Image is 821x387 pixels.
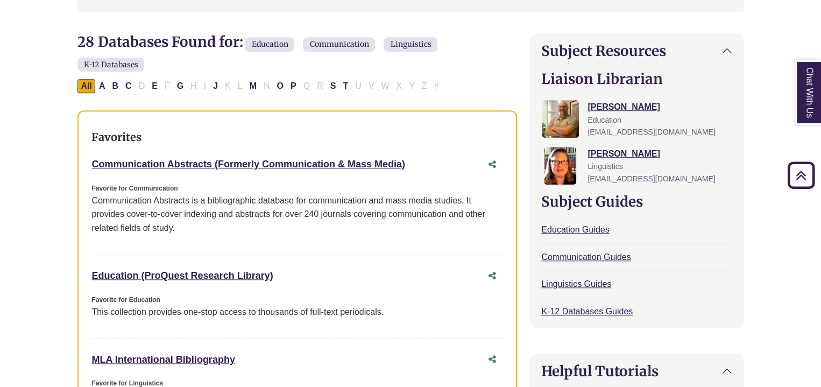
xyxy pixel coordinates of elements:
[77,58,144,72] span: K-12 Databases
[77,33,243,51] span: 28 Databases Found for:
[91,159,405,170] a: Communication Abstracts (Formerly Communication & Mass Media)
[245,37,294,52] span: Education
[148,79,161,93] button: Filter Results E
[482,266,503,286] button: Share this database
[96,79,109,93] button: Filter Results A
[384,37,437,52] span: Linguistics
[541,193,732,210] h2: Subject Guides
[77,81,443,90] div: Alpha-list to filter by first letter of database name
[541,225,609,234] a: Education Guides
[327,79,339,93] button: Filter Results S
[287,79,300,93] button: Filter Results P
[588,174,715,183] span: [EMAIL_ADDRESS][DOMAIN_NAME]
[77,79,95,93] button: All
[339,79,351,93] button: Filter Results T
[91,184,503,194] div: Favorite for Communication
[91,270,273,281] a: Education (ProQuest Research Library)
[541,252,631,262] a: Communication Guides
[588,149,660,158] a: [PERSON_NAME]
[109,79,122,93] button: Filter Results B
[588,128,715,136] span: [EMAIL_ADDRESS][DOMAIN_NAME]
[541,279,611,289] a: Linguistics Guides
[91,131,503,144] h3: Favorites
[303,37,375,52] span: Communication
[273,79,286,93] button: Filter Results O
[91,295,503,305] div: Favorite for Education
[482,154,503,175] button: Share this database
[784,168,818,182] a: Back to Top
[588,162,622,171] span: Linguistics
[246,79,260,93] button: Filter Results M
[91,354,235,365] a: MLA International Bibliography
[588,102,660,111] a: [PERSON_NAME]
[91,305,503,319] p: This collection provides one-stop access to thousands of full-text periodicals.
[542,100,579,138] img: Nathan Farley
[210,79,221,93] button: Filter Results J
[530,34,742,68] button: Subject Resources
[482,349,503,370] button: Share this database
[122,79,135,93] button: Filter Results C
[91,194,503,235] p: Communication Abstracts is a bibliographic database for communication and mass media studies. It ...
[588,116,621,124] span: Education
[174,79,187,93] button: Filter Results G
[541,71,732,87] h2: Liaison Librarian
[541,307,633,316] a: K-12 Databases Guides
[544,147,576,185] img: Jessica Moore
